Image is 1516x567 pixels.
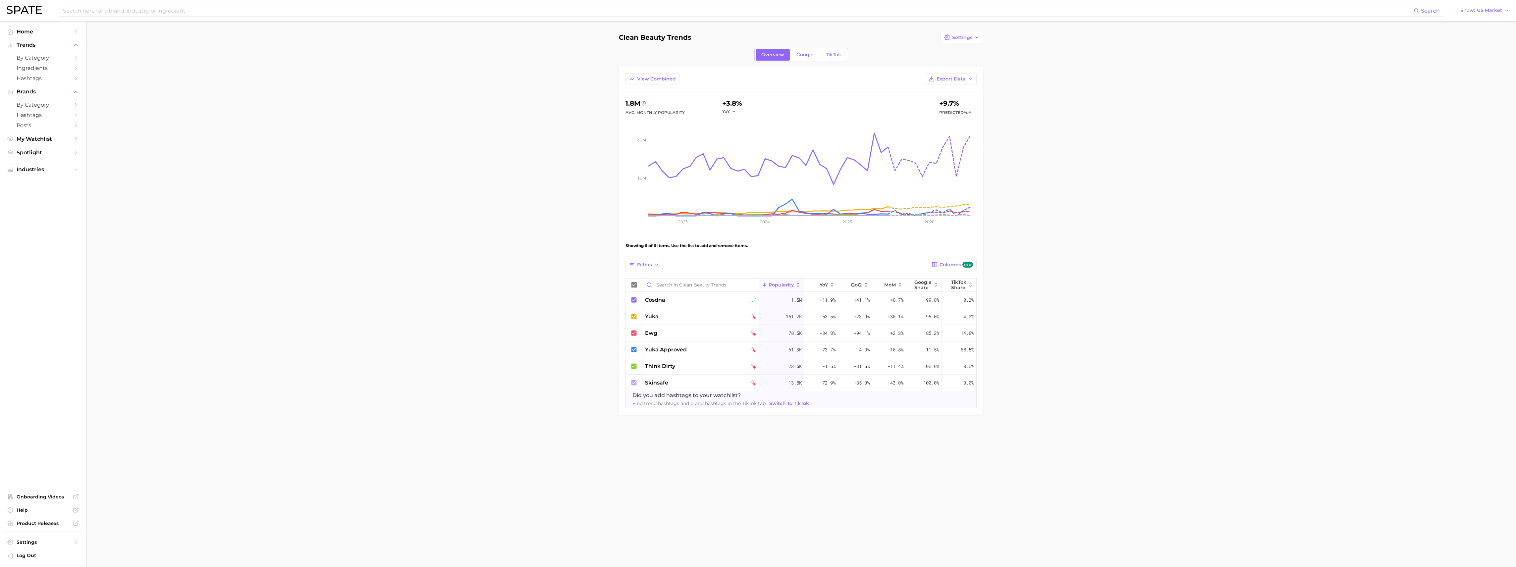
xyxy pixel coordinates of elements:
[888,346,903,354] span: -10.8%
[722,109,736,114] button: YoY
[17,136,70,142] span: My Watchlist
[626,308,976,325] button: yukafalling star161.2k+53.5%+23.9%+30.1%96.0%4.0%
[637,76,676,82] span: View Combined
[637,137,646,142] tspan: 2.0m
[625,73,679,84] button: View Combined
[17,28,70,35] span: Home
[642,279,759,291] input: Search in clean beauty trends
[626,292,976,308] button: cosdnasustained riser1.5m+11.9%+41.1%+8.7%99.8%0.2%
[5,63,81,73] a: Ingredients
[854,379,870,387] span: +35.0%
[820,313,836,321] span: +53.5%
[1477,9,1502,12] span: US Market
[750,330,756,336] img: falling star
[820,49,847,61] a: TikTok
[638,176,646,180] tspan: 1.0m
[820,379,836,387] span: +72.9%
[1460,9,1475,12] span: Show
[890,296,903,304] span: +8.7%
[888,313,903,321] span: +30.1%
[928,259,977,270] button: Columnsnew
[626,341,976,358] button: yuka approvedfalling star61.3k-73.7%-4.0%-10.8%11.5%88.5%
[842,219,852,224] tspan: 2025
[626,375,976,391] button: skinsafefalling star13.8k+72.9%+35.0%+43.0%100.0%0.0%
[750,363,756,369] img: falling star
[961,346,974,354] span: 88.5%
[5,120,81,130] a: Posts
[5,40,81,50] button: Trends
[838,279,872,291] button: QoQ
[854,313,870,321] span: +23.9%
[906,279,942,291] button: Google Share
[5,87,81,97] button: Brands
[926,296,939,304] span: 99.8%
[769,282,794,287] span: Popularity
[820,346,836,354] span: -73.7%
[854,329,870,337] span: +94.1%
[626,325,976,341] button: ewgfalling star78.5k+34.8%+94.1%+2.3%85.2%14.8%
[5,53,81,63] a: by Category
[820,282,828,287] span: YoY
[923,379,939,387] span: 100.0%
[17,55,70,61] span: by Category
[788,362,802,370] span: 23.5k
[890,329,903,337] span: +2.3%
[17,552,76,558] span: Log Out
[804,279,838,291] button: YoY
[750,347,756,353] img: falling star
[942,279,976,291] button: TikTok Share
[820,329,836,337] span: +34.8%
[822,362,836,370] span: -1.5%
[5,134,81,144] a: My Watchlist
[62,5,1414,16] input: Search here for a brand, industry, or ingredient
[768,399,810,408] a: Switch to TikTok
[645,379,668,387] span: skinsafe
[5,73,81,83] a: Hashtags
[939,98,971,109] div: +9.7%
[761,52,784,58] span: Overview
[645,313,659,321] span: yuka
[856,346,870,354] span: -4.0%
[5,165,81,175] button: Industries
[791,49,819,61] a: Google
[17,167,70,173] span: Industries
[645,329,657,337] span: ewg
[826,52,841,58] span: TikTok
[625,236,977,255] div: Showing 6 of 6 items. Use the list to add and remove items.
[820,296,836,304] span: +11.9%
[923,362,939,370] span: 100.0%
[645,296,665,304] span: cosdna
[961,329,974,337] span: 14.8%
[17,112,70,118] span: Hashtags
[5,492,81,502] a: Onboarding Videos
[759,279,804,291] button: Popularity
[750,380,756,386] img: falling star
[625,98,685,109] div: 1.8m
[17,102,70,108] span: by Category
[963,296,974,304] span: 0.2%
[17,507,70,513] span: Help
[796,52,814,58] span: Google
[5,505,81,515] a: Help
[632,399,810,408] span: Find trend hashtags and brand hashtags in the TikTok tab.
[7,6,42,14] img: SPATE
[788,379,802,387] span: 13.8k
[939,109,971,117] span: Predicted
[914,280,932,290] span: Google Share
[963,379,974,387] span: 0.0%
[854,362,870,370] span: -31.5%
[17,42,70,48] span: Trends
[17,75,70,81] span: Hashtags
[1421,8,1440,14] span: Search
[854,296,870,304] span: +41.1%
[888,362,903,370] span: -11.4%
[962,262,973,268] span: new
[625,109,685,117] div: Avg. Monthly Popularity
[925,219,934,224] tspan: 2026
[791,296,802,304] span: 1.5m
[17,494,70,500] span: Onboarding Videos
[872,279,906,291] button: MoM
[951,280,966,290] span: TikTok Share
[941,32,983,43] button: Settings
[756,49,790,61] a: Overview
